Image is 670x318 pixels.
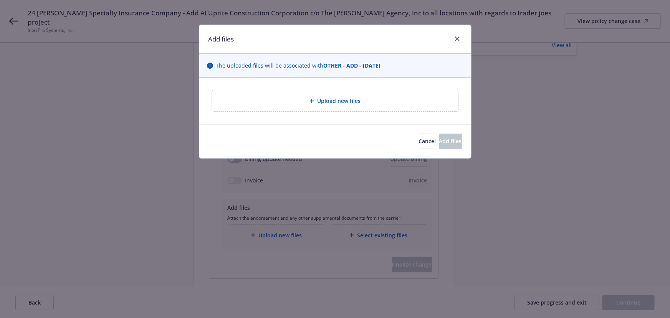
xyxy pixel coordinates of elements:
span: The uploaded files will be associated with [216,61,381,70]
h1: Add files [208,34,234,44]
span: Upload new files [317,97,361,105]
div: Upload new files [212,90,459,112]
a: close [453,34,462,43]
button: Add files [439,134,462,149]
button: Cancel [419,134,436,149]
strong: OTHER - ADD - [DATE] [324,62,381,69]
span: Add files [439,137,462,145]
span: Cancel [419,137,436,145]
